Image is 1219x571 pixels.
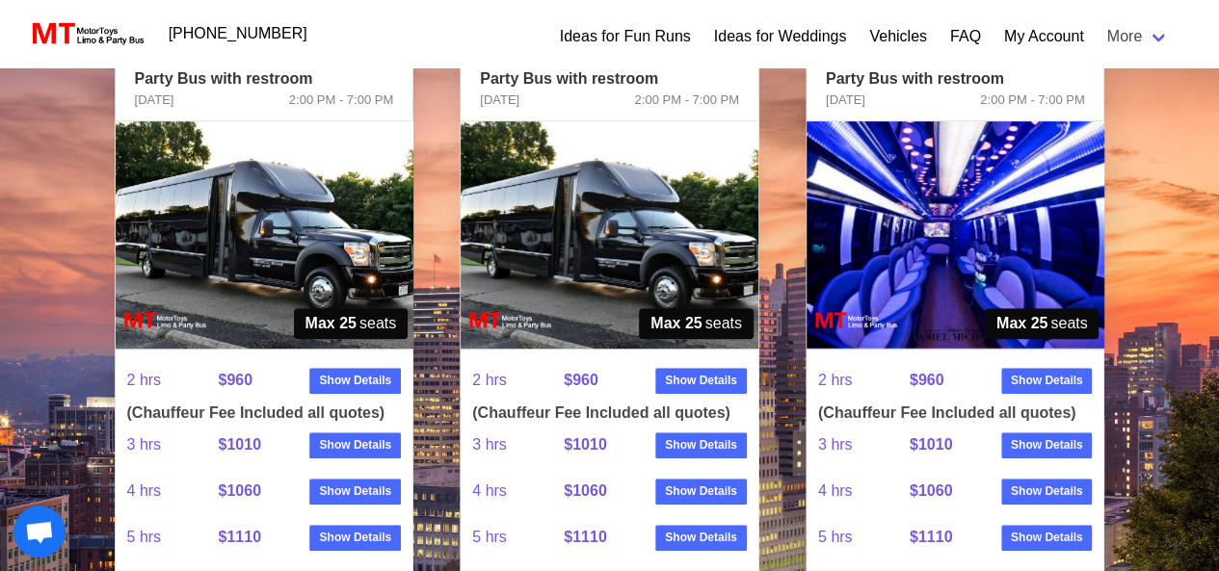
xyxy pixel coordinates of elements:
[665,529,737,546] strong: Show Details
[665,436,737,454] strong: Show Details
[218,372,252,388] strong: $960
[472,422,564,468] span: 3 hrs
[818,468,910,514] span: 4 hrs
[564,482,607,499] strong: $1060
[319,482,391,500] strong: Show Details
[910,372,944,388] strong: $960
[826,67,1085,91] p: Party Bus with restroom
[650,312,702,335] strong: Max 25
[564,372,598,388] strong: $960
[157,14,319,53] a: [PHONE_NUMBER]
[27,20,146,47] img: MotorToys Logo
[826,91,865,110] span: [DATE]
[564,529,607,545] strong: $1110
[980,91,1084,110] span: 2:00 PM - 7:00 PM
[294,308,409,339] span: seats
[472,514,564,560] span: 5 hrs
[950,25,981,48] a: FAQ
[1011,436,1083,454] strong: Show Details
[818,403,1093,422] h4: (Chauffeur Fee Included all quotes)
[1004,25,1084,48] a: My Account
[127,468,219,514] span: 4 hrs
[127,422,219,468] span: 3 hrs
[461,121,758,349] img: 34%2001.jpg
[910,482,953,499] strong: $1060
[910,529,953,545] strong: $1110
[480,91,519,110] span: [DATE]
[218,482,261,499] strong: $1060
[1011,529,1083,546] strong: Show Details
[818,422,910,468] span: 3 hrs
[869,25,927,48] a: Vehicles
[472,468,564,514] span: 4 hrs
[996,312,1047,335] strong: Max 25
[564,436,607,453] strong: $1010
[127,403,402,422] h4: (Chauffeur Fee Included all quotes)
[13,506,66,558] div: Open chat
[127,514,219,560] span: 5 hrs
[665,482,737,500] strong: Show Details
[714,25,847,48] a: Ideas for Weddings
[639,308,754,339] span: seats
[634,91,738,110] span: 2:00 PM - 7:00 PM
[807,121,1104,349] img: 33%2002.jpg
[305,312,357,335] strong: Max 25
[1011,482,1083,500] strong: Show Details
[116,121,413,349] img: 35%2001.jpg
[218,436,261,453] strong: $1010
[319,436,391,454] strong: Show Details
[1011,372,1083,389] strong: Show Details
[319,529,391,546] strong: Show Details
[135,67,394,91] p: Party Bus with restroom
[985,308,1100,339] span: seats
[135,91,174,110] span: [DATE]
[665,372,737,389] strong: Show Details
[818,514,910,560] span: 5 hrs
[560,25,691,48] a: Ideas for Fun Runs
[218,529,261,545] strong: $1110
[289,91,393,110] span: 2:00 PM - 7:00 PM
[472,403,747,422] h4: (Chauffeur Fee Included all quotes)
[1096,17,1180,56] a: More
[472,357,564,403] span: 2 hrs
[910,436,953,453] strong: $1010
[127,357,219,403] span: 2 hrs
[480,67,739,91] p: Party Bus with restroom
[319,372,391,389] strong: Show Details
[818,357,910,403] span: 2 hrs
